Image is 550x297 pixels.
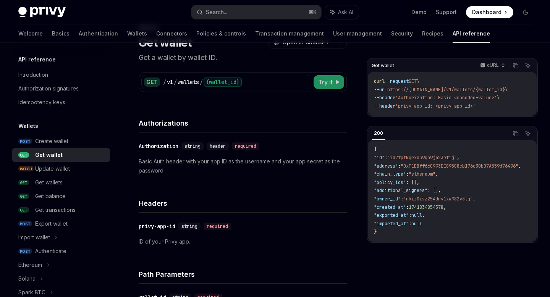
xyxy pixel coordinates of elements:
span: Try it [318,77,333,87]
span: : [401,196,403,202]
span: , [435,171,438,177]
span: GET [18,180,29,186]
span: : [], [427,187,441,194]
span: : [409,221,411,227]
a: Security [391,24,413,43]
a: Basics [52,24,70,43]
span: "id2tptkqrxd39qo9j423etij" [387,155,457,161]
div: / [174,78,177,86]
span: , [457,155,459,161]
span: ⌘ K [309,9,317,15]
a: API reference [453,24,490,43]
div: privy-app-id [139,223,175,230]
span: https://[DOMAIN_NAME]/v1/wallets/{wallet_id} [387,87,505,93]
div: Spark BTC [18,288,45,297]
a: Dashboard [466,6,513,18]
span: GET [18,207,29,213]
button: Try it [314,75,344,89]
button: Copy the contents from the code block [511,61,521,71]
button: Search...⌘K [191,5,321,19]
span: "additional_signers" [374,187,427,194]
div: Update wallet [35,164,70,173]
span: "id" [374,155,385,161]
p: ID of your Privy app. [139,237,347,246]
a: Transaction management [255,24,324,43]
span: GET [409,78,417,84]
span: , [443,204,446,210]
span: PATCH [18,166,34,172]
a: GETGet wallet [12,148,110,162]
span: null [411,221,422,227]
div: Get wallets [35,178,63,187]
h4: Headers [139,198,347,208]
p: Get a wallet by wallet ID. [139,52,347,63]
div: Create wallet [35,137,68,146]
a: Introduction [12,68,110,82]
button: Ask AI [523,61,533,71]
span: : [406,204,409,210]
span: 'Authorization: Basic <encoded-value>' [395,95,497,101]
button: Ask AI [523,129,533,139]
span: string [181,223,197,229]
h4: Path Parameters [139,269,347,279]
span: GET [18,152,29,158]
button: cURL [476,59,508,72]
span: \ [497,95,500,101]
div: / [163,78,166,86]
h5: Wallets [18,121,38,131]
a: PATCHUpdate wallet [12,162,110,176]
span: "0xF1DBff66C993EE895C8cb176c30b07A559d76496" [401,163,518,169]
span: 1741834854578 [409,204,443,210]
a: Connectors [156,24,187,43]
div: / [200,78,203,86]
p: Basic Auth header with your app ID as the username and your app secret as the password. [139,157,347,175]
div: required [204,223,231,230]
img: dark logo [18,7,66,18]
div: {wallet_id} [204,77,242,87]
div: required [232,142,259,150]
div: Search... [206,8,227,17]
div: Ethereum [18,260,42,270]
span: : [385,155,387,161]
div: v1 [167,78,173,86]
span: "rkiz0ivz254drv1xw982v3jq" [403,196,473,202]
span: "created_at" [374,204,406,210]
button: Toggle dark mode [519,6,532,18]
a: User management [333,24,382,43]
span: --request [385,78,409,84]
span: "exported_at" [374,212,409,218]
a: Support [436,8,457,16]
div: Authorization [139,142,178,150]
span: "policy_ids" [374,179,406,186]
span: --header [374,103,395,109]
span: "ethereum" [409,171,435,177]
span: { [374,146,377,152]
div: Authenticate [35,247,66,256]
div: Get transactions [35,205,76,215]
span: header [210,143,226,149]
a: Demo [411,8,427,16]
button: Ask AI [325,5,359,19]
div: Get wallet [35,150,63,160]
div: Import wallet [18,233,50,242]
span: --header [374,95,395,101]
span: "owner_id" [374,196,401,202]
a: Policies & controls [196,24,246,43]
span: "imported_at" [374,221,409,227]
span: POST [18,249,32,254]
div: Idempotency keys [18,98,65,107]
span: \ [417,78,419,84]
a: Authorization signatures [12,82,110,95]
a: Idempotency keys [12,95,110,109]
h5: API reference [18,55,56,64]
a: Authentication [79,24,118,43]
span: "address" [374,163,398,169]
div: Export wallet [35,219,68,228]
div: GET [144,77,160,87]
a: GETGet wallets [12,176,110,189]
span: null [411,212,422,218]
h4: Authorizations [139,118,347,128]
span: --url [374,87,387,93]
div: Introduction [18,70,48,79]
a: Wallets [127,24,147,43]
